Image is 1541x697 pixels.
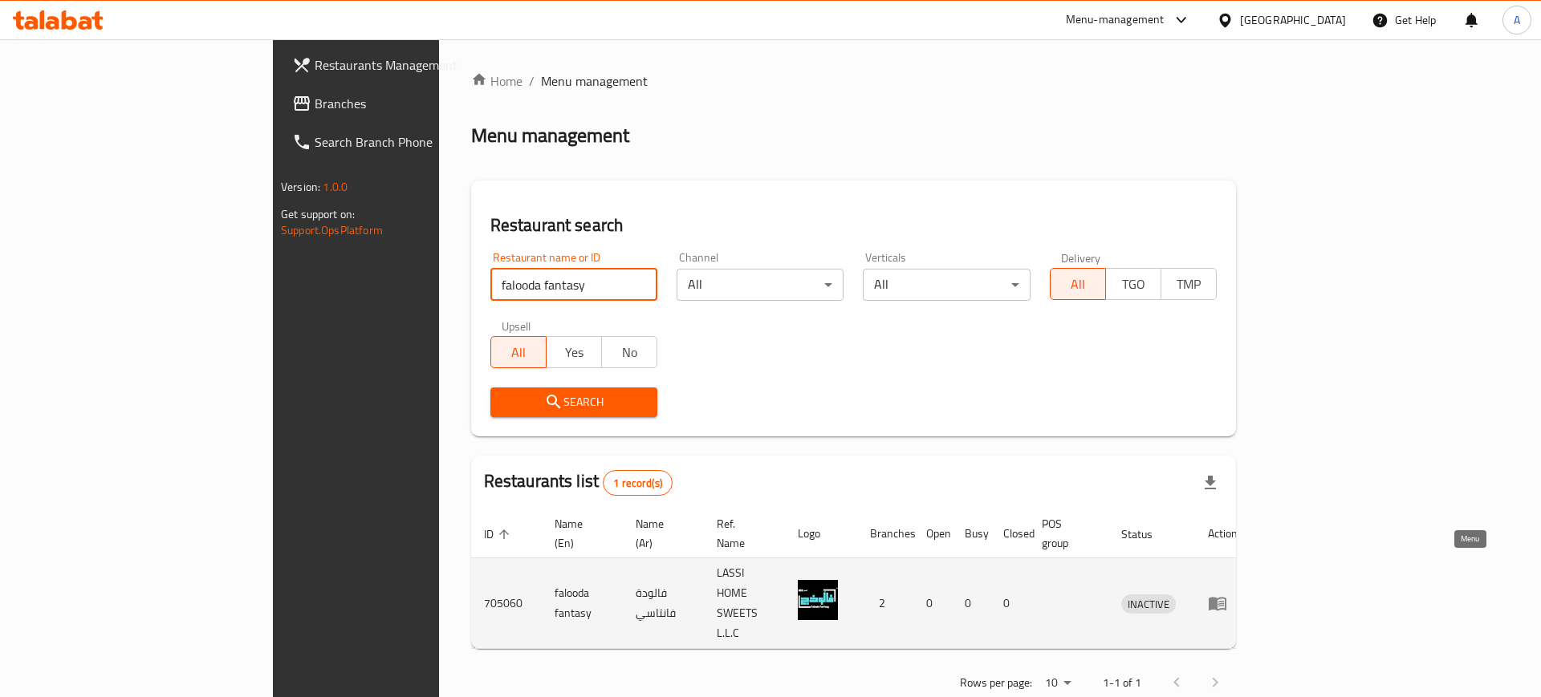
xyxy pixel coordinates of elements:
button: TGO [1105,268,1161,300]
label: Upsell [502,320,531,331]
span: Get support on: [281,204,355,225]
div: Total records count [603,470,673,496]
label: Delivery [1061,252,1101,263]
span: Version: [281,176,320,197]
button: Yes [546,336,602,368]
div: All [677,269,844,301]
a: Branches [279,84,531,123]
span: A [1514,11,1520,29]
span: Restaurants Management [315,55,518,75]
td: 0 [913,558,952,649]
input: Search for restaurant name or ID.. [490,269,657,301]
span: 1.0.0 [323,176,348,197]
th: Action [1195,509,1250,558]
th: Branches [857,509,913,558]
button: No [601,336,657,368]
img: falooda fantasy [798,580,838,620]
th: Open [913,509,952,558]
td: فالودة فانتاسي [623,558,704,649]
li: / [529,71,535,91]
button: All [1050,268,1106,300]
p: 1-1 of 1 [1103,673,1141,693]
span: Yes [553,341,596,364]
td: falooda fantasy [542,558,623,649]
span: Ref. Name [717,514,766,553]
span: ID [484,525,514,544]
span: Name (En) [555,514,604,553]
nav: breadcrumb [471,71,1236,91]
span: Branches [315,94,518,113]
th: Busy [952,509,990,558]
span: No [608,341,651,364]
th: Logo [785,509,857,558]
td: LASSI HOME SWEETS L.L.C [704,558,785,649]
span: POS group [1042,514,1089,553]
th: Closed [990,509,1029,558]
h2: Menu management [471,123,629,148]
a: Search Branch Phone [279,123,531,161]
div: Rows per page: [1039,671,1077,695]
a: Support.OpsPlatform [281,220,383,241]
span: Search [503,392,644,412]
span: All [1057,273,1100,296]
h2: Restaurant search [490,213,1217,237]
button: TMP [1161,268,1217,300]
span: Name (Ar) [636,514,685,553]
h2: Restaurants list [484,469,673,496]
table: enhanced table [471,509,1250,649]
td: 0 [952,558,990,649]
span: INACTIVE [1121,595,1176,614]
span: Menu management [541,71,648,91]
td: 0 [990,558,1029,649]
div: [GEOGRAPHIC_DATA] [1240,11,1346,29]
span: TGO [1112,273,1155,296]
p: Rows per page: [960,673,1032,693]
span: All [498,341,540,364]
button: All [490,336,547,368]
div: Menu-management [1066,10,1165,30]
span: Status [1121,525,1173,544]
span: Search Branch Phone [315,132,518,152]
button: Search [490,387,657,417]
span: TMP [1168,273,1210,296]
div: All [863,269,1030,301]
td: 2 [857,558,913,649]
a: Restaurants Management [279,46,531,84]
span: 1 record(s) [604,476,672,491]
div: Export file [1191,464,1230,502]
